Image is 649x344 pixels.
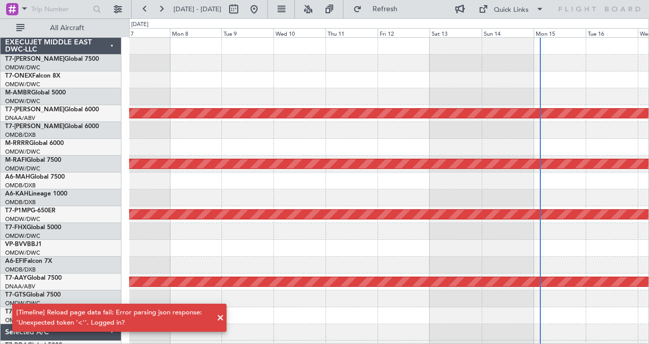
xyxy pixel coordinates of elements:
[5,81,40,88] a: OMDW/DWC
[494,5,529,15] div: Quick Links
[5,208,56,214] a: T7-P1MPG-650ER
[5,258,52,264] a: A6-EFIFalcon 7X
[11,20,111,36] button: All Aircraft
[5,73,60,79] a: T7-ONEXFalcon 8X
[5,148,40,156] a: OMDW/DWC
[5,215,40,223] a: OMDW/DWC
[5,249,40,257] a: OMDW/DWC
[5,283,35,290] a: DNAA/ABV
[5,107,64,113] span: T7-[PERSON_NAME]
[118,28,170,37] div: Sun 7
[5,73,32,79] span: T7-ONEX
[5,157,61,163] a: M-RAFIGlobal 7500
[430,28,482,37] div: Sat 13
[5,140,64,146] a: M-RRRRGlobal 6000
[5,266,36,274] a: OMDB/DXB
[5,131,36,139] a: OMDB/DXB
[473,1,549,17] button: Quick Links
[5,124,99,130] a: T7-[PERSON_NAME]Global 6000
[173,5,221,14] span: [DATE] - [DATE]
[5,114,35,122] a: DNAA/ABV
[5,157,27,163] span: M-RAFI
[27,24,108,32] span: All Aircraft
[5,225,61,231] a: T7-FHXGlobal 5000
[5,174,30,180] span: A6-MAH
[170,28,222,37] div: Mon 8
[273,28,326,37] div: Wed 10
[482,28,534,37] div: Sun 14
[5,174,65,180] a: A6-MAHGlobal 7500
[364,6,407,13] span: Refresh
[586,28,638,37] div: Tue 16
[5,225,27,231] span: T7-FHX
[16,308,211,328] div: [Timeline] Reload page data fail: Error parsing json response: 'Unexpected token '<''. Logged in?
[5,275,27,281] span: T7-AAY
[5,191,29,197] span: A6-KAH
[221,28,273,37] div: Tue 9
[5,241,27,248] span: VP-BVV
[5,232,40,240] a: OMDW/DWC
[5,124,64,130] span: T7-[PERSON_NAME]
[534,28,586,37] div: Mon 15
[5,90,66,96] a: M-AMBRGlobal 5000
[5,107,99,113] a: T7-[PERSON_NAME]Global 6000
[5,64,40,71] a: OMDW/DWC
[5,258,24,264] span: A6-EFI
[5,97,40,105] a: OMDW/DWC
[5,90,31,96] span: M-AMBR
[5,208,31,214] span: T7-P1MP
[131,20,148,29] div: [DATE]
[5,182,36,189] a: OMDB/DXB
[5,140,29,146] span: M-RRRR
[5,56,99,62] a: T7-[PERSON_NAME]Global 7500
[5,241,42,248] a: VP-BVVBBJ1
[378,28,430,37] div: Fri 12
[348,1,410,17] button: Refresh
[326,28,378,37] div: Thu 11
[5,165,40,173] a: OMDW/DWC
[31,2,90,17] input: Trip Number
[5,199,36,206] a: OMDB/DXB
[5,56,64,62] span: T7-[PERSON_NAME]
[5,191,67,197] a: A6-KAHLineage 1000
[5,275,62,281] a: T7-AAYGlobal 7500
